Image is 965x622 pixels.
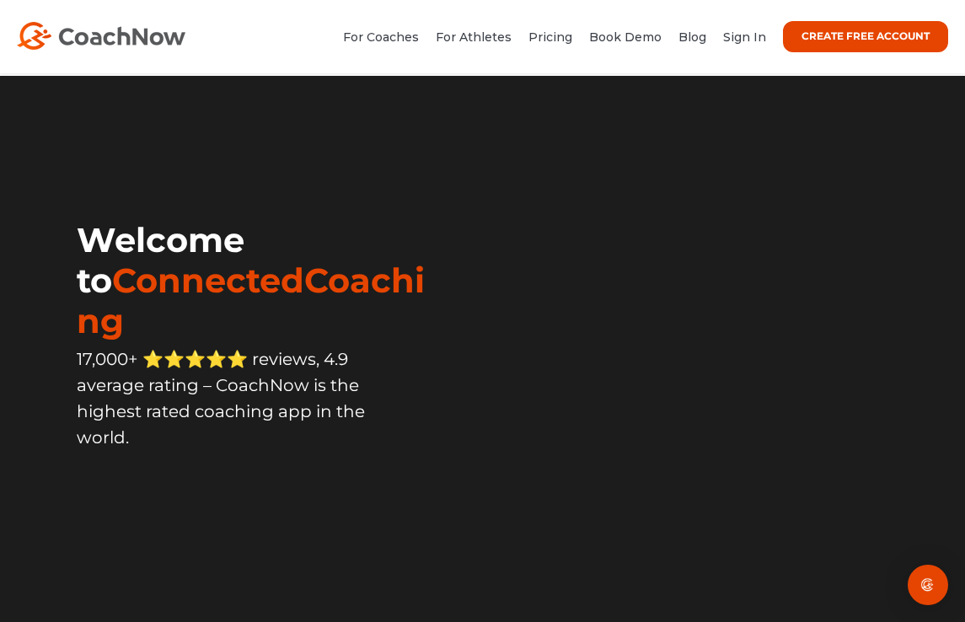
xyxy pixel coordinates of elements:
[783,21,948,52] a: CREATE FREE ACCOUNT
[77,349,365,448] span: 17,000+ ⭐️⭐️⭐️⭐️⭐️ reviews, 4.9 average rating – CoachNow is the highest rated coaching app in th...
[678,29,706,45] a: Blog
[908,565,948,605] div: Open Intercom Messenger
[17,22,185,50] img: CoachNow Logo
[77,260,425,341] span: ConnectedCoaching
[528,29,572,45] a: Pricing
[343,29,419,45] a: For Coaches
[723,29,766,45] a: Sign In
[77,220,446,341] h1: Welcome to
[436,29,512,45] a: For Athletes
[589,29,662,45] a: Book Demo
[77,482,287,526] iframe: Embedded CTA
